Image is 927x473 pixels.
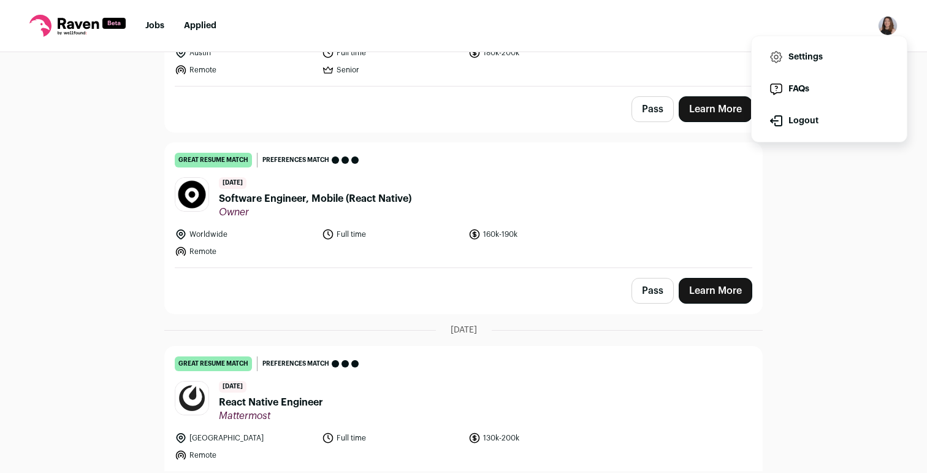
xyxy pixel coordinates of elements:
[322,432,462,444] li: Full time
[175,245,315,258] li: Remote
[262,358,329,370] span: Preferences match
[761,42,897,72] a: Settings
[451,324,477,336] span: [DATE]
[175,449,315,461] li: Remote
[468,228,608,240] li: 160k-190k
[761,74,897,104] a: FAQs
[165,143,762,267] a: great resume match Preferences match [DATE] Software Engineer, Mobile (React Native) Owner Worldw...
[175,64,315,76] li: Remote
[679,96,752,122] a: Learn More
[468,47,608,59] li: 180k-200k
[175,178,208,211] img: 2bd3b41998e85c0fc5b0e0f4a9927a33582c6f2e573377fd0696a580b74dab4f.jpg
[322,47,462,59] li: Full time
[878,16,898,36] button: Open dropdown
[262,154,329,166] span: Preferences match
[631,96,674,122] button: Pass
[761,106,897,136] button: Logout
[184,21,216,30] a: Applied
[145,21,164,30] a: Jobs
[322,228,462,240] li: Full time
[468,432,608,444] li: 130k-200k
[175,432,315,444] li: [GEOGRAPHIC_DATA]
[175,228,315,240] li: Worldwide
[219,381,246,393] span: [DATE]
[175,153,252,167] div: great resume match
[219,177,246,189] span: [DATE]
[322,64,462,76] li: Senior
[219,206,411,218] span: Owner
[219,191,411,206] span: Software Engineer, Mobile (React Native)
[175,382,208,415] img: 2eb62b4d4792738f724710ab33eec3824bca64625ef92523b1e8ca052664dc3b.jpg
[175,47,315,59] li: Austin
[679,278,752,304] a: Learn More
[631,278,674,304] button: Pass
[165,347,762,471] a: great resume match Preferences match [DATE] React Native Engineer Mattermost [GEOGRAPHIC_DATA] Fu...
[175,356,252,371] div: great resume match
[219,410,323,422] span: Mattermost
[219,395,323,410] span: React Native Engineer
[878,16,898,36] img: 11460517-medium_jpg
